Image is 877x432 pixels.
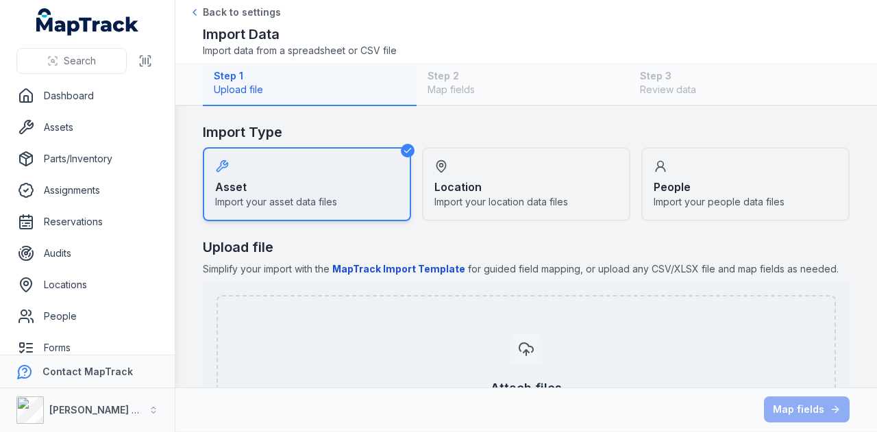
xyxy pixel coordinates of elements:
[42,366,133,377] strong: Contact MapTrack
[11,177,164,204] a: Assignments
[214,69,406,83] strong: Step 1
[11,114,164,141] a: Assets
[203,123,850,142] h2: Import Type
[654,179,691,195] strong: People
[11,145,164,173] a: Parts/Inventory
[11,271,164,298] a: Locations
[203,64,417,106] button: Step 1Upload file
[203,5,281,19] span: Back to settings
[203,25,397,44] h2: Import Data
[49,404,225,416] strong: [PERSON_NAME] Asset Maintenance
[16,48,127,74] button: Search
[332,263,465,275] b: MapTrack Import Template
[215,179,247,195] strong: Asset
[215,195,337,209] span: Import your asset data files
[36,8,139,36] a: MapTrack
[189,5,281,19] a: Back to settings
[203,44,397,58] span: Import data from a spreadsheet or CSV file
[11,82,164,110] a: Dashboard
[434,179,482,195] strong: Location
[11,240,164,267] a: Audits
[491,379,562,398] h3: Attach files
[64,54,96,68] span: Search
[434,195,568,209] span: Import your location data files
[203,238,850,257] h2: Upload file
[11,303,164,330] a: People
[203,262,850,276] span: Simplify your import with the for guided field mapping, or upload any CSV/XLSX file and map field...
[11,208,164,236] a: Reservations
[214,83,406,97] span: Upload file
[654,195,785,209] span: Import your people data files
[11,334,164,361] a: Forms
